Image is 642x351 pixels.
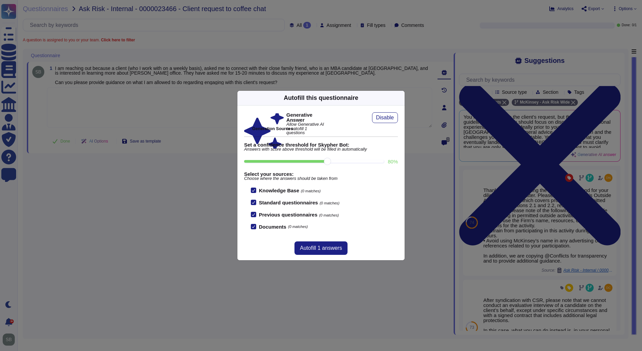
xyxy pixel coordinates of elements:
b: Previous questionnaires [259,212,317,218]
span: (0 matches) [288,225,308,229]
span: (0 matches) [319,213,339,217]
div: Autofill this questionnaire [284,93,358,103]
b: Generation Sources : [252,126,295,131]
b: Generative Answer [286,112,326,122]
label: 80 % [388,159,398,164]
span: Disable [376,115,394,120]
b: Documents [259,224,286,229]
span: Choose where the answers should be taken from [244,177,398,181]
span: (0 matches) [320,201,339,205]
button: Disable [372,112,398,123]
b: Set a confidence threshold for Skypher Bot: [244,142,398,147]
span: Allow Generative AI to autofill 1 questions [286,122,326,135]
b: Standard questionnaires [259,200,318,205]
button: Autofill 1 answers [294,241,347,255]
span: Autofill 1 answers [300,245,342,251]
span: (0 matches) [301,189,321,193]
span: Answers with score above threshold will be filled in automatically [244,147,398,152]
b: Select your sources: [244,171,398,177]
b: Knowledge Base [259,188,299,193]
